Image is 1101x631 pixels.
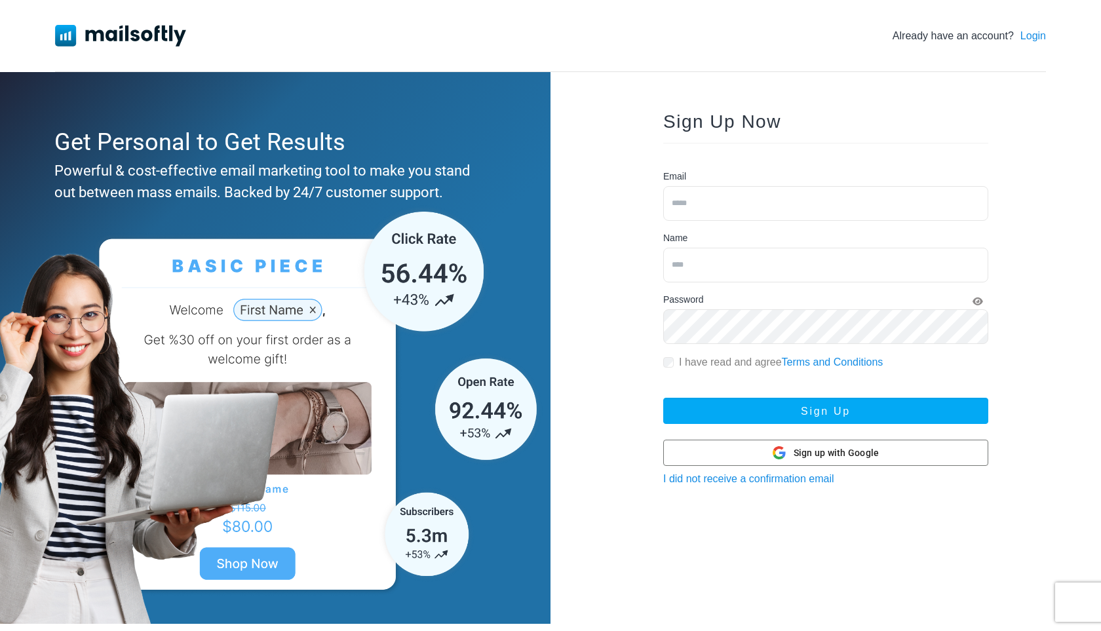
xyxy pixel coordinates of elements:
a: Terms and Conditions [782,356,883,368]
label: Name [663,231,687,245]
i: Show Password [973,297,983,306]
a: Login [1020,28,1046,44]
button: Sign up with Google [663,440,988,466]
img: Mailsoftly [55,25,186,46]
button: Sign Up [663,398,988,424]
div: Already have an account? [893,28,1046,44]
a: I did not receive a confirmation email [663,473,834,484]
label: Email [663,170,686,183]
span: Sign Up Now [663,111,781,132]
label: Password [663,293,703,307]
label: I have read and agree [679,354,883,370]
div: Get Personal to Get Results [54,124,490,160]
div: Powerful & cost-effective email marketing tool to make you stand out between mass emails. Backed ... [54,160,490,203]
span: Sign up with Google [794,446,879,460]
